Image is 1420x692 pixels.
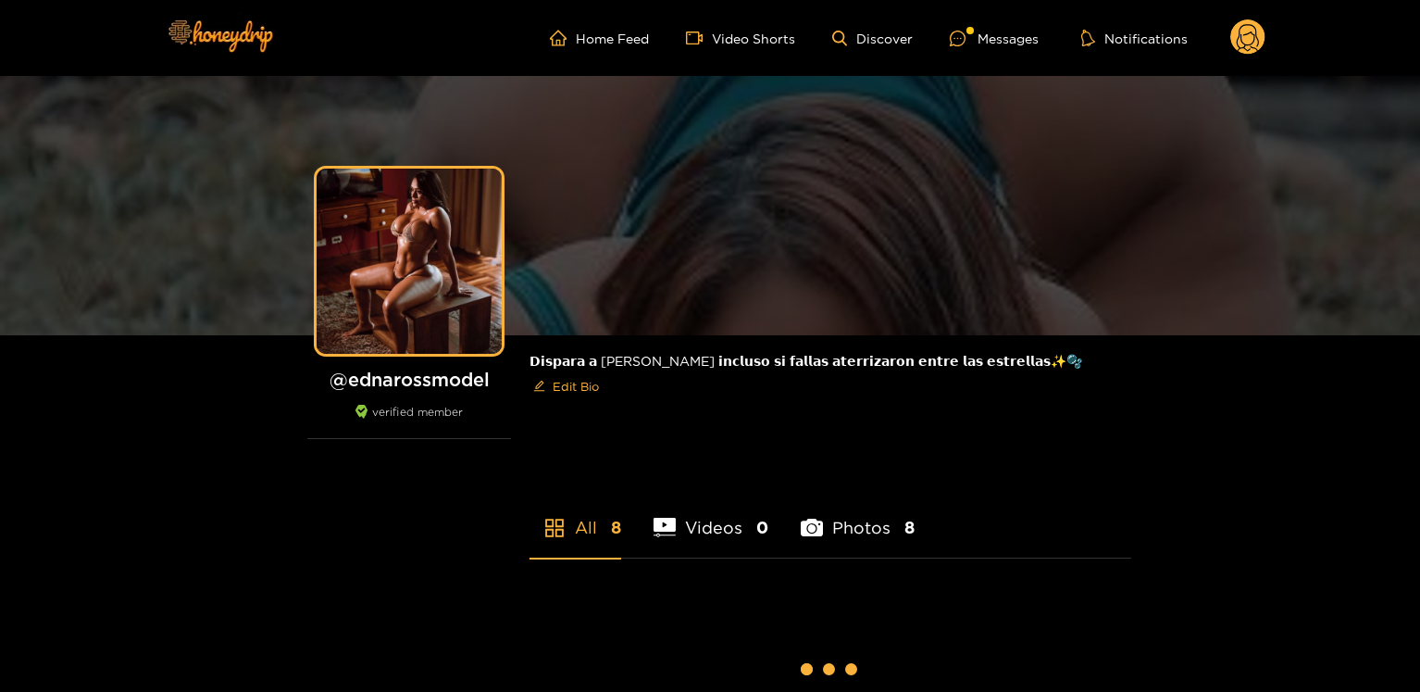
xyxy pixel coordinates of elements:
span: video-camera [686,30,712,46]
span: 8 [904,516,915,539]
span: edit [533,380,545,394]
button: editEdit Bio [529,371,603,401]
span: Edit Bio [553,377,599,396]
a: Video Shorts [686,30,795,46]
span: 0 [756,516,768,539]
div: verified member [307,405,511,439]
h1: @ ednarossmodel [307,368,511,391]
li: All [529,474,621,558]
span: 8 [611,516,621,539]
span: home [550,30,576,46]
div: Messages [950,28,1039,49]
span: appstore [543,517,566,539]
li: Videos [654,474,768,558]
a: Discover [832,31,913,46]
li: Photos [801,474,915,558]
a: Home Feed [550,30,649,46]
div: 𝗗𝗶𝘀𝗽𝗮𝗿𝗮 𝗮 [PERSON_NAME] 𝗶𝗻𝗰𝗹𝘂𝘀𝗼 𝘀𝗶 𝗳𝗮𝗹𝗹𝗮𝘀 𝗮𝘁𝗲𝗿𝗿𝗶𝘇𝗮𝗿𝗼𝗻 𝗲𝗻𝘁𝗿𝗲 𝗹𝗮𝘀 𝗲𝘀𝘁𝗿𝗲𝗹𝗹𝗮𝘀✨🫧 [529,335,1131,416]
button: Notifications [1076,29,1193,47]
